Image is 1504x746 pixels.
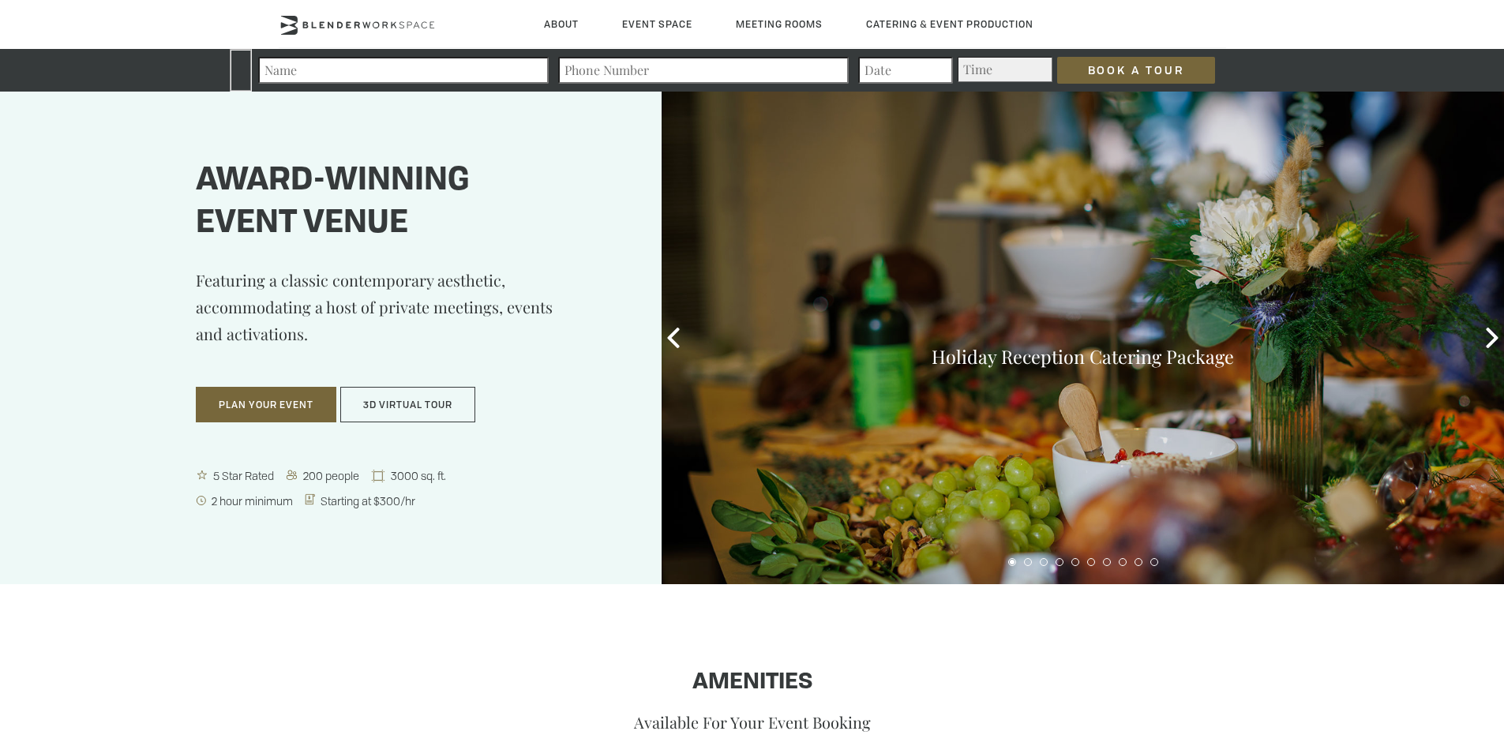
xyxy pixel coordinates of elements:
p: Featuring a classic contemporary aesthetic, accommodating a host of private meetings, events and ... [196,267,583,371]
input: Date [858,57,953,84]
span: 3000 sq. ft. [388,468,451,483]
span: 200 people [300,468,364,483]
input: Book a Tour [1057,57,1215,84]
span: 5 Star Rated [210,468,279,483]
button: 3D Virtual Tour [340,387,475,423]
input: Phone Number [558,57,849,84]
span: 2 hour minimum [208,493,298,508]
button: Plan Your Event [196,387,336,423]
h1: Award-winning event venue [196,160,583,246]
a: Holiday Reception Catering Package [932,344,1234,369]
span: Starting at $300/hr [317,493,420,508]
h1: Amenities [279,670,1226,695]
input: Name [258,57,549,84]
p: Available For Your Event Booking [279,711,1226,733]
